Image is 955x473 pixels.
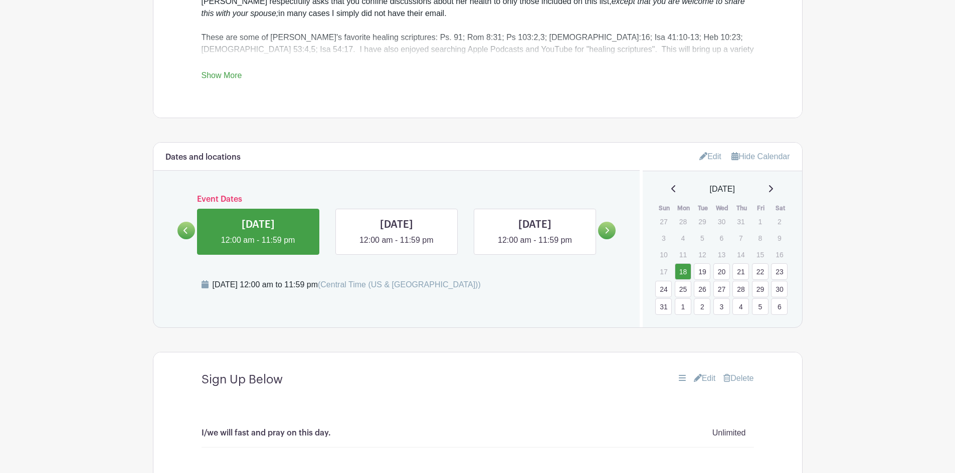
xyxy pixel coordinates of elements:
p: 1 [752,214,769,229]
a: Edit [699,148,721,165]
p: 9 [771,230,788,246]
a: 23 [771,263,788,280]
h4: Sign Up Below [202,372,283,387]
p: Unlimited [712,427,746,439]
a: 24 [655,281,672,297]
a: Hide Calendar [731,152,790,161]
h6: Event Dates [195,195,599,204]
p: 31 [732,214,749,229]
th: Mon [674,203,694,213]
div: [DATE] 12:00 am to 11:59 pm [213,279,481,291]
p: 3 [655,230,672,246]
p: 13 [713,247,730,262]
p: 2 [771,214,788,229]
a: 25 [675,281,691,297]
a: 4 [732,298,749,315]
th: Wed [713,203,732,213]
p: 30 [713,214,730,229]
a: 1 [675,298,691,315]
p: 8 [752,230,769,246]
a: 2 [694,298,710,315]
a: Show More [202,71,242,84]
a: 20 [713,263,730,280]
a: 18 [675,263,691,280]
a: 19 [694,263,710,280]
p: 17 [655,264,672,279]
a: 29 [752,281,769,297]
a: 21 [732,263,749,280]
th: Sat [771,203,790,213]
a: 30 [771,281,788,297]
p: 14 [732,247,749,262]
span: [DATE] [710,183,735,195]
p: 7 [732,230,749,246]
p: 27 [655,214,672,229]
th: Sun [655,203,674,213]
p: 10 [655,247,672,262]
a: 3 [713,298,730,315]
a: 31 [655,298,672,315]
a: Delete [723,372,753,384]
p: 12 [694,247,710,262]
a: 28 [732,281,749,297]
a: 6 [771,298,788,315]
a: 26 [694,281,710,297]
p: 15 [752,247,769,262]
p: 28 [675,214,691,229]
p: I/we will fast and pray on this day. [202,427,331,439]
th: Tue [693,203,713,213]
p: 29 [694,214,710,229]
span: (Central Time (US & [GEOGRAPHIC_DATA])) [318,280,481,289]
p: 6 [713,230,730,246]
th: Thu [732,203,751,213]
a: 27 [713,281,730,297]
p: 16 [771,247,788,262]
h6: Dates and locations [165,153,241,162]
p: 5 [694,230,710,246]
a: 22 [752,263,769,280]
a: 5 [752,298,769,315]
th: Fri [751,203,771,213]
p: 4 [675,230,691,246]
a: Edit [694,372,716,384]
p: 11 [675,247,691,262]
